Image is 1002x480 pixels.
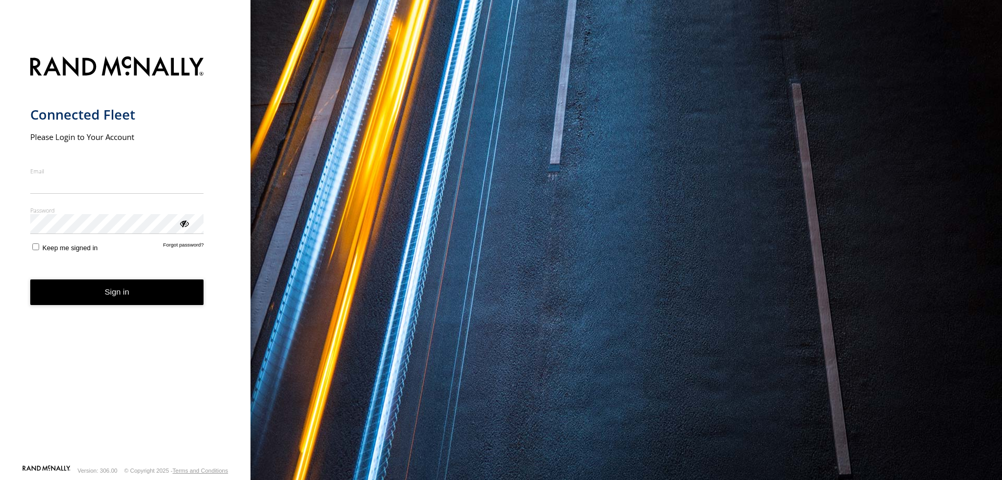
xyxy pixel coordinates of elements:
[22,465,70,476] a: Visit our Website
[78,467,117,474] div: Version: 306.00
[163,242,204,252] a: Forgot password?
[30,279,204,305] button: Sign in
[30,54,204,81] img: Rand McNally
[32,243,39,250] input: Keep me signed in
[30,106,204,123] h1: Connected Fleet
[124,467,228,474] div: © Copyright 2025 -
[30,132,204,142] h2: Please Login to Your Account
[30,167,204,175] label: Email
[30,50,221,464] form: main
[42,244,98,252] span: Keep me signed in
[173,467,228,474] a: Terms and Conditions
[30,206,204,214] label: Password
[178,218,189,228] div: ViewPassword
